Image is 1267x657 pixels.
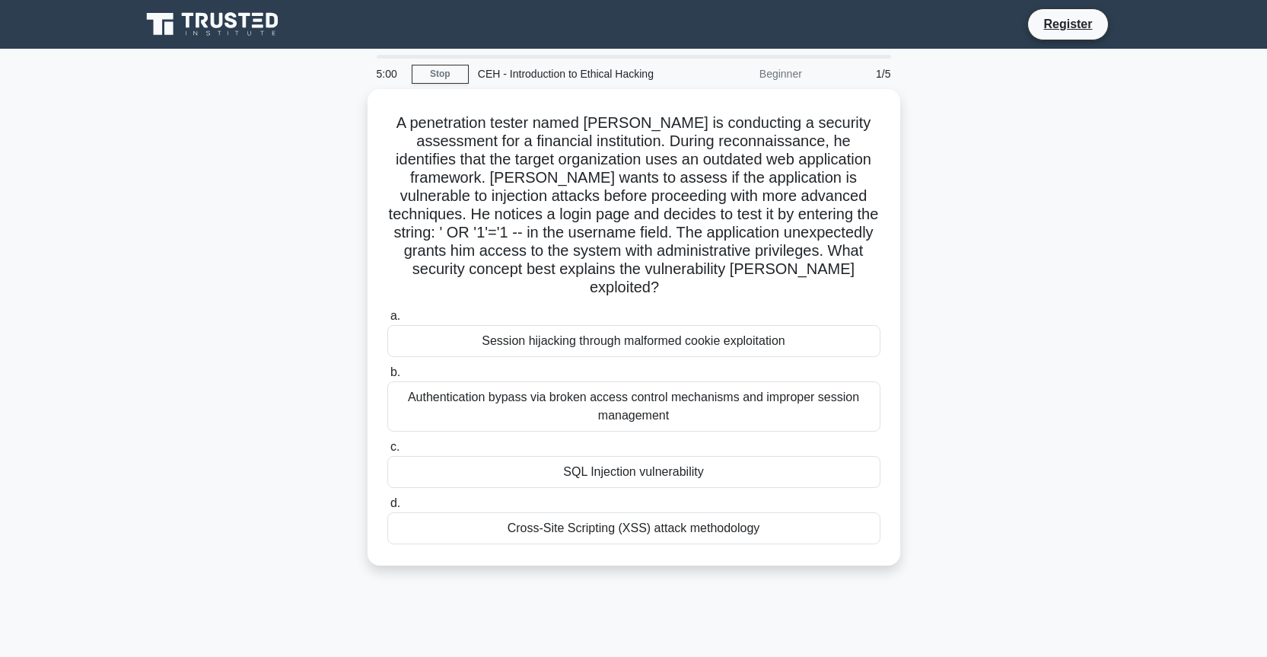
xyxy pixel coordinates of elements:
[390,440,400,453] span: c.
[387,512,880,544] div: Cross-Site Scripting (XSS) attack methodology
[387,456,880,488] div: SQL Injection vulnerability
[386,113,882,298] h5: A penetration tester named [PERSON_NAME] is conducting a security assessment for a financial inst...
[390,496,400,509] span: d.
[412,65,469,84] a: Stop
[387,381,880,432] div: Authentication bypass via broken access control mechanisms and improper session management
[811,59,900,89] div: 1/5
[390,365,400,378] span: b.
[368,59,412,89] div: 5:00
[678,59,811,89] div: Beginner
[1034,14,1101,33] a: Register
[387,325,880,357] div: Session hijacking through malformed cookie exploitation
[469,59,678,89] div: CEH - Introduction to Ethical Hacking
[390,309,400,322] span: a.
